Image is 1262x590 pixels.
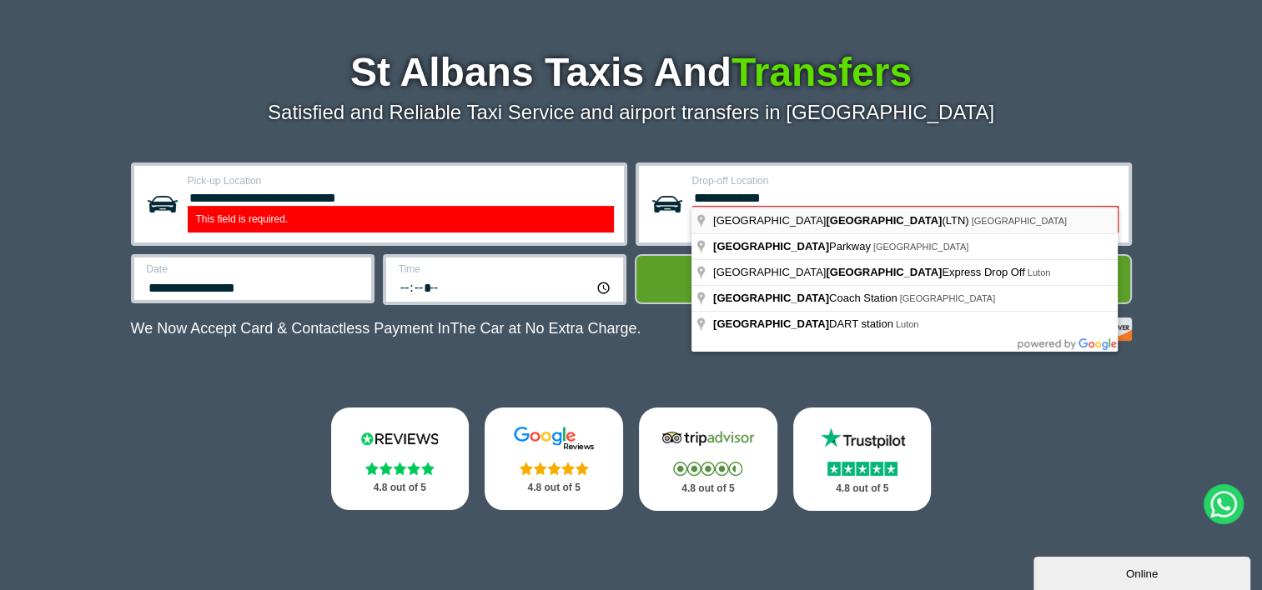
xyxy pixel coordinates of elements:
span: Luton [896,319,919,329]
button: Get Quote [635,254,1132,304]
img: Tripadvisor [658,426,758,451]
img: Stars [520,462,589,475]
p: 4.8 out of 5 [349,477,451,498]
a: Google Stars 4.8 out of 5 [485,407,623,510]
span: [GEOGRAPHIC_DATA] [826,266,942,278]
img: Google [504,426,604,451]
span: Parkway [713,240,873,252]
span: [GEOGRAPHIC_DATA] [972,216,1068,226]
img: Reviews.io [349,426,450,451]
span: [GEOGRAPHIC_DATA] (LTN) [713,214,972,227]
p: 4.8 out of 5 [812,478,913,499]
span: [GEOGRAPHIC_DATA] Express Drop Off [713,266,1028,278]
span: DART station [713,317,896,330]
label: Drop-off Location [692,176,1119,186]
iframe: chat widget [1033,553,1254,590]
span: [GEOGRAPHIC_DATA] [900,293,996,303]
label: This field is required. [692,206,1119,232]
span: Coach Station [713,292,900,304]
img: Trustpilot [812,426,913,451]
span: [GEOGRAPHIC_DATA] [873,242,969,252]
a: Tripadvisor Stars 4.8 out of 5 [639,407,777,511]
label: Pick-up Location [188,176,614,186]
img: Stars [827,462,897,476]
span: [GEOGRAPHIC_DATA] [713,317,829,330]
span: [GEOGRAPHIC_DATA] [826,214,942,227]
span: [GEOGRAPHIC_DATA] [713,292,829,304]
img: Stars [673,462,742,476]
a: Trustpilot Stars 4.8 out of 5 [793,407,932,511]
label: Time [399,264,613,274]
img: Stars [365,462,435,475]
p: 4.8 out of 5 [657,478,759,499]
p: We Now Accept Card & Contactless Payment In [131,320,641,337]
p: Satisfied and Reliable Taxi Service and airport transfers in [GEOGRAPHIC_DATA] [131,101,1132,124]
h1: St Albans Taxis And [131,52,1132,92]
span: The Car at No Extra Charge. [450,320,641,337]
span: [GEOGRAPHIC_DATA] [713,240,829,252]
p: 4.8 out of 5 [503,477,605,498]
a: Reviews.io Stars 4.8 out of 5 [331,407,470,510]
label: This field is required. [188,206,614,232]
span: Luton [1028,267,1051,277]
span: Transfers [732,50,912,94]
label: Date [147,264,361,274]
